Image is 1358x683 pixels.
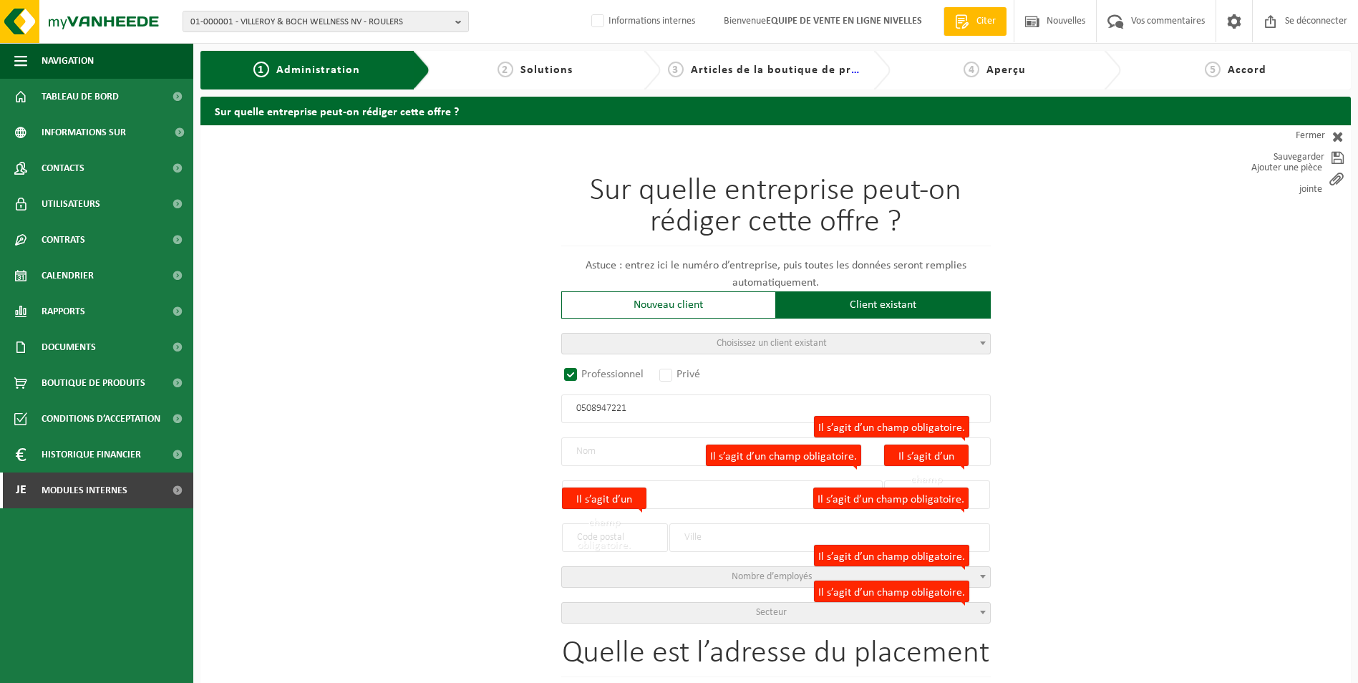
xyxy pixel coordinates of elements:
span: Utilisateurs [42,186,100,222]
a: Sauvegarder [1222,147,1351,168]
font: Ajouter une pièce jointe [1229,158,1322,200]
span: Contrats [42,222,85,258]
a: Fermer [1222,125,1351,147]
input: Rue [562,480,883,509]
span: Navigation [42,43,94,79]
p: Astuce : entrez ici le numéro d’entreprise, puis toutes les données seront remplies automatiquement. [561,257,991,291]
font: Sauvegarder [1274,147,1324,168]
label: Il s’agit d’un champ obligatoire. [813,488,969,509]
span: Tableau de bord [42,79,119,115]
span: Boutique de produits [42,365,145,401]
span: 01-000001 - VILLEROY & BOCH WELLNESS NV - ROULERS [190,11,450,33]
a: 5Accord [1128,62,1344,79]
div: Client existant [776,291,991,319]
label: Il s’agit d’un champ obligatoire. [814,581,969,602]
input: Code postal [562,523,668,552]
a: Citer [944,7,1007,36]
a: 2Solutions [437,62,631,79]
span: Informations sur l’entreprise [42,115,165,150]
span: Choisissez un client existant [717,338,827,349]
label: Privé [656,364,704,384]
span: Nombre d’employés [732,571,812,582]
span: Secteur [756,607,787,618]
label: Informations internes [588,11,695,32]
span: Je [14,473,27,508]
a: 3Articles de la boutique de produits [668,62,862,79]
strong: EQUIPE DE VENTE EN LIGNE NIVELLES [766,16,922,26]
label: Professionnel [561,364,648,384]
span: Solutions [520,64,573,76]
a: 4Aperçu [898,62,1092,79]
span: Administration [276,64,360,76]
label: Il s’agit d’un champ obligatoire. [562,488,646,509]
label: Il s’agit d’un champ obligatoire. [706,445,861,466]
div: Nouveau client [561,291,776,319]
font: Bienvenue [724,16,922,26]
button: 01-000001 - VILLEROY & BOCH WELLNESS NV - ROULERS [183,11,469,32]
span: 3 [668,62,684,77]
input: Numéro d’entreprise [561,394,991,423]
span: Rapports [42,294,85,329]
input: Ville [669,523,990,552]
span: Modules internes [42,473,127,508]
a: Ajouter une pièce jointe [1222,168,1351,190]
a: 1Administration [211,62,402,79]
h1: Sur quelle entreprise peut-on rédiger cette offre ? [561,175,991,246]
h2: Sur quelle entreprise peut-on rédiger cette offre ? [200,97,1351,125]
span: Historique financier [42,437,141,473]
span: Contacts [42,150,84,186]
span: Conditions d’acceptation [42,401,160,437]
span: Citer [973,14,999,29]
label: Il s’agit d’un champ obligatoire. [884,445,969,466]
span: 4 [964,62,979,77]
span: 2 [498,62,513,77]
font: Fermer [1296,125,1325,147]
span: Calendrier [42,258,94,294]
span: Documents [42,329,96,365]
h1: Quelle est l’adresse du placement [561,638,991,677]
input: Nom [561,437,991,466]
label: Il s’agit d’un champ obligatoire. [814,416,969,437]
span: Accord [1228,64,1266,76]
span: 1 [253,62,269,77]
label: Il s’agit d’un champ obligatoire. [814,545,969,566]
span: Articles de la boutique de produits [691,64,886,76]
span: 5 [1205,62,1221,77]
span: Aperçu [986,64,1026,76]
